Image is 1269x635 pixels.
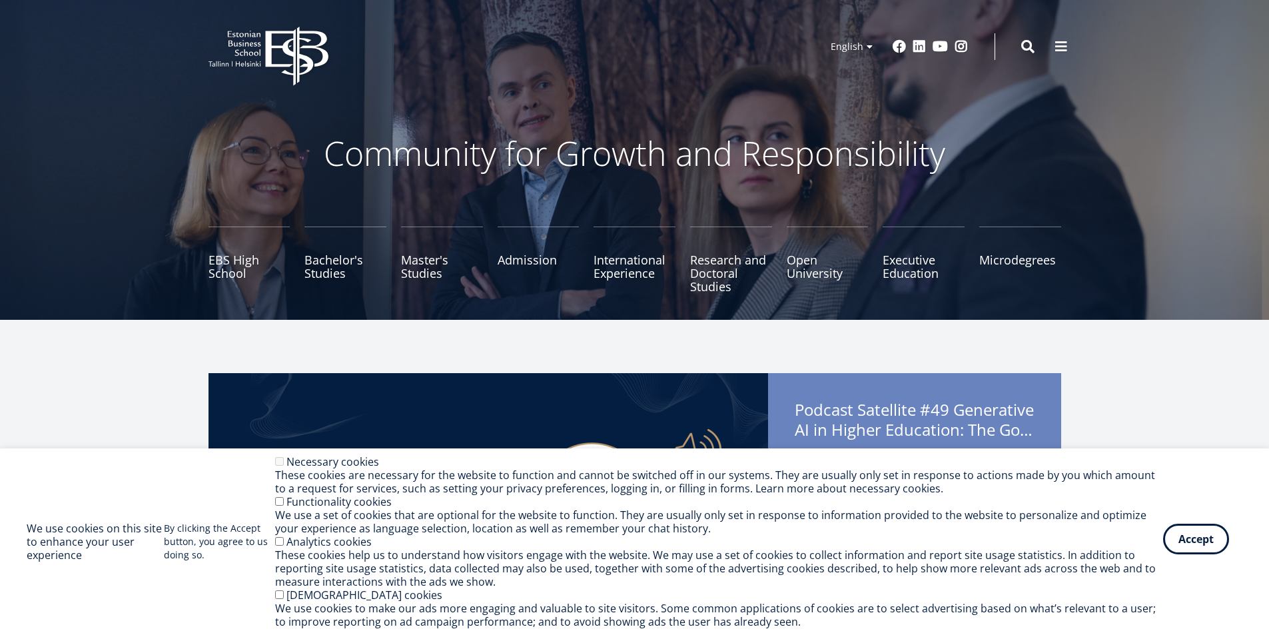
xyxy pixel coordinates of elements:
a: International Experience [594,227,675,293]
img: Satellite #49 [209,373,768,626]
label: [DEMOGRAPHIC_DATA] cookies [286,588,442,602]
button: Accept [1163,524,1229,554]
span: AI in Higher Education: The Good, the Bad, and the Ugly [795,420,1035,440]
a: Instagram [955,40,968,53]
p: By clicking the Accept button, you agree to us doing so. [164,522,275,562]
div: We use cookies to make our ads more engaging and valuable to site visitors. Some common applicati... [275,602,1163,628]
span: In this episode, we dive into the book Generative AI in Higher Education: The Good, the Bad, and ... [795,446,1035,530]
a: Linkedin [913,40,926,53]
span: Podcast Satellite #49 Generative [795,400,1035,444]
a: EBS High School [209,227,290,293]
label: Necessary cookies [286,454,379,469]
a: Bachelor's Studies [304,227,386,293]
div: These cookies are necessary for the website to function and cannot be switched off in our systems... [275,468,1163,495]
label: Functionality cookies [286,494,392,509]
a: Admission [498,227,580,293]
a: Open University [787,227,869,293]
label: Analytics cookies [286,534,372,549]
a: Facebook [893,40,906,53]
a: Executive Education [883,227,965,293]
div: We use a set of cookies that are optional for the website to function. They are usually only set ... [275,508,1163,535]
a: Research and Doctoral Studies [690,227,772,293]
a: Master's Studies [401,227,483,293]
h2: We use cookies on this site to enhance your user experience [27,522,164,562]
p: Community for Growth and Responsibility [282,133,988,173]
a: Youtube [933,40,948,53]
div: These cookies help us to understand how visitors engage with the website. We may use a set of coo... [275,548,1163,588]
a: Microdegrees [979,227,1061,293]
